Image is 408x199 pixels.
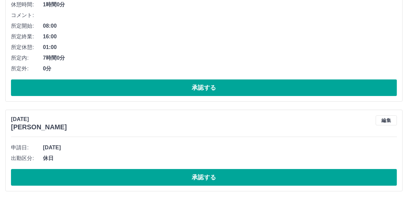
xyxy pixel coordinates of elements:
span: 所定開始: [11,22,43,30]
span: 所定外: [11,65,43,73]
span: 休憩時間: [11,1,43,9]
p: [DATE] [11,115,67,123]
span: 所定休憩: [11,43,43,51]
button: 承認する [11,169,397,186]
span: [DATE] [43,144,397,152]
button: 編集 [376,115,397,125]
span: 7時間0分 [43,54,397,62]
span: 所定内: [11,54,43,62]
span: 1時間0分 [43,1,397,9]
h3: [PERSON_NAME] [11,123,67,131]
span: 申請日: [11,144,43,152]
span: 01:00 [43,43,397,51]
button: 承認する [11,79,397,96]
span: 08:00 [43,22,397,30]
span: 出勤区分: [11,154,43,162]
span: 16:00 [43,33,397,41]
span: 所定終業: [11,33,43,41]
span: 0分 [43,65,397,73]
span: コメント: [11,11,43,19]
span: 休日 [43,154,397,162]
